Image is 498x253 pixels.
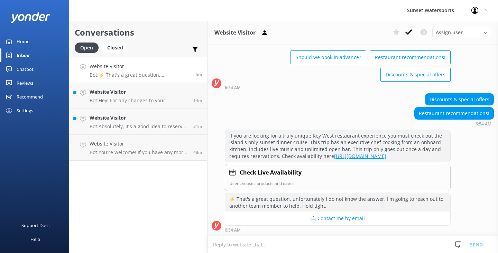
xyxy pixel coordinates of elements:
[425,94,494,105] div: Discounts & special offers
[90,63,191,70] h4: Website Visitor
[290,50,366,64] button: Should we book in advance?
[193,149,202,155] span: Sep 17 2025 06:10pm (UTC -05:00) America/Cancun
[476,122,491,126] strong: 6:54 AM
[70,83,207,109] a: Website VisitorBot:Hey! For any changes to your reservation, please give our office a call at [PH...
[70,135,207,161] a: Website VisitorBot:You're welcome! If you have any more questions or need help with anything else...
[225,85,451,90] div: Sep 17 2025 06:54pm (UTC -05:00) America/Cancun
[17,62,34,76] div: Chatbot
[214,28,256,37] h3: Website Visitor
[334,153,386,159] a: [URL][DOMAIN_NAME]
[229,180,446,187] p: User chooses products and dates.
[17,35,29,48] div: Home
[370,50,451,64] button: Restaurant recommendations!
[10,12,50,23] img: yonder-white-logo.png
[90,123,188,130] p: Bot: Absolutely, it's a good idea to reserve in advance, especially around spring break when thin...
[90,114,188,122] h4: Website Visitor
[90,140,188,148] h4: Website Visitor
[225,228,241,232] strong: 6:54 AM
[17,104,33,118] div: Settings
[225,212,450,225] button: 📩 Contact me by email
[225,193,450,212] div: ⚡ That's a great question, unfortunately I do not know the answer. I'm going to reach out to anot...
[21,218,49,232] div: Support Docs
[414,121,494,126] div: Sep 17 2025 06:54pm (UTC -05:00) America/Cancun
[17,90,43,104] div: Recommend
[436,29,463,36] span: Assign user
[193,97,202,103] span: Sep 17 2025 06:45pm (UTC -05:00) America/Cancun
[240,168,302,177] h4: Check Live Availability
[225,227,451,232] div: Sep 17 2025 06:54pm (UTC -05:00) America/Cancun
[102,44,132,51] a: Closed
[70,57,207,83] a: Website VisitorBot:⚡ That's a great question, unfortunately I do not know the answer. I'm going t...
[193,123,202,129] span: Sep 17 2025 06:38pm (UTC -05:00) America/Cancun
[102,43,128,53] div: Closed
[17,48,29,62] div: Inbox
[75,26,202,39] h2: Conversations
[70,109,207,135] a: Website VisitorBot:Absolutely, it's a good idea to reserve in advance, especially around spring b...
[75,43,99,53] div: Open
[30,232,40,246] div: Help
[90,149,188,156] p: Bot: You're welcome! If you have any more questions or need help with anything else, just let me ...
[432,27,491,38] div: Assign User
[90,97,188,104] p: Bot: Hey! For any changes to your reservation, please give our office a call at [PHONE_NUMBER]. T...
[90,72,191,78] p: Bot: ⚡ That's a great question, unfortunately I do not know the answer. I'm going to reach out to...
[415,107,494,119] div: Restaurant recommendations!
[75,44,102,51] a: Open
[380,68,451,82] button: Discounts & special offers
[17,76,33,90] div: Reviews
[225,130,450,162] div: If you are looking for a truly unique Key West restaurant experience you must check out the islan...
[196,72,202,77] span: Sep 17 2025 06:54pm (UTC -05:00) America/Cancun
[225,86,241,90] strong: 6:54 AM
[90,88,188,96] h4: Website Visitor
